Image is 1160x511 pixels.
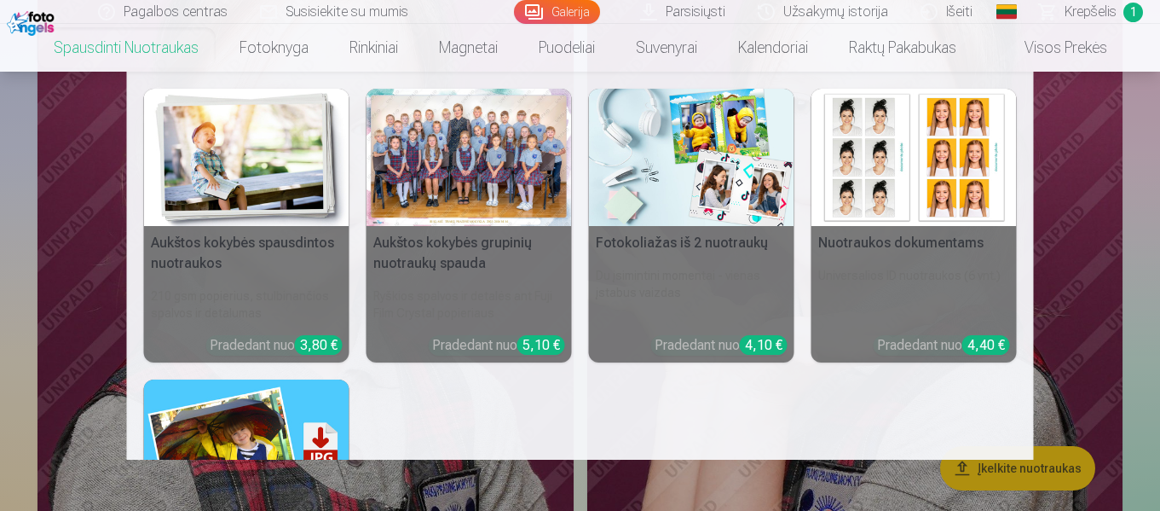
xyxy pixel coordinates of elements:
img: Aukštos kokybės spausdintos nuotraukos [144,89,349,226]
h5: Aukštos kokybės spausdintos nuotraukos [144,226,349,281]
a: Puodeliai [518,24,615,72]
a: Fotoknyga [219,24,329,72]
div: Pradedant nuo [655,335,788,356]
h6: Ryškios spalvos ir detalės ant Fuji Film Crystal popieriaus [366,281,572,328]
img: Fotokoliažas iš 2 nuotraukų [589,89,794,226]
div: Pradedant nuo [877,335,1010,356]
a: Nuotraukos dokumentamsNuotraukos dokumentamsUniversalios ID nuotraukos (6 vnt.)Pradedant nuo4,40 € [811,89,1017,363]
div: 3,80 € [295,335,343,355]
div: 5,10 € [517,335,565,355]
a: Kalendoriai [718,24,828,72]
a: Aukštos kokybės spausdintos nuotraukos Aukštos kokybės spausdintos nuotraukos210 gsm popierius, s... [144,89,349,363]
h5: Nuotraukos dokumentams [811,226,1017,260]
a: Magnetai [418,24,518,72]
a: Suvenyrai [615,24,718,72]
h6: Universalios ID nuotraukos (6 vnt.) [811,260,1017,328]
div: Pradedant nuo [210,335,343,356]
a: Fotokoliažas iš 2 nuotraukųFotokoliažas iš 2 nuotraukųDu įsimintini momentai - vienas įstabus vai... [589,89,794,363]
img: Nuotraukos dokumentams [811,89,1017,226]
h5: Aukštos kokybės grupinių nuotraukų spauda [366,226,572,281]
img: /fa2 [7,7,59,36]
a: Aukštos kokybės grupinių nuotraukų spaudaRyškios spalvos ir detalės ant Fuji Film Crystal popieri... [366,89,572,363]
span: Krepšelis [1065,2,1117,22]
a: Spausdinti nuotraukas [33,24,219,72]
a: Visos prekės [977,24,1128,72]
div: Pradedant nuo [432,335,565,356]
h6: Du įsimintini momentai - vienas įstabus vaizdas [589,260,794,328]
a: Rinkiniai [329,24,418,72]
a: Raktų pakabukas [828,24,977,72]
span: 1 [1123,3,1143,22]
div: 4,10 € [740,335,788,355]
h5: Fotokoliažas iš 2 nuotraukų [589,226,794,260]
div: 4,40 € [962,335,1010,355]
h6: 210 gsm popierius, stulbinančios spalvos ir detalumas [144,281,349,328]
